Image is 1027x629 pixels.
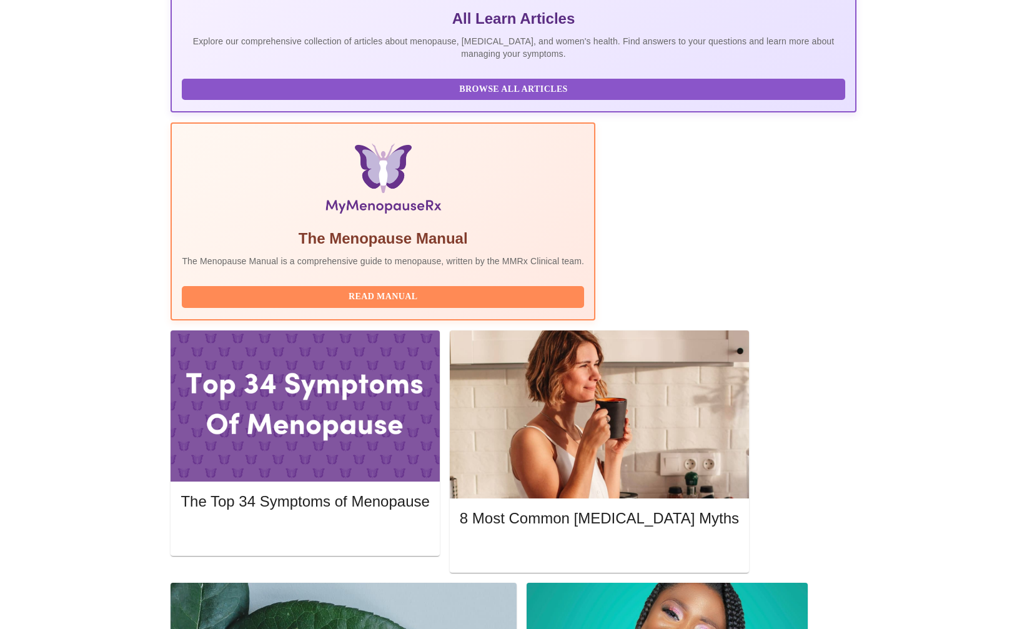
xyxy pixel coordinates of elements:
[182,229,584,249] h5: The Menopause Manual
[194,82,832,97] span: Browse All Articles
[472,543,727,559] span: Read More
[460,545,742,555] a: Read More
[182,286,584,308] button: Read Manual
[182,35,845,60] p: Explore our comprehensive collection of articles about menopause, [MEDICAL_DATA], and women's hea...
[460,508,739,528] h5: 8 Most Common [MEDICAL_DATA] Myths
[182,79,845,101] button: Browse All Articles
[181,492,429,512] h5: The Top 34 Symptoms of Menopause
[193,526,417,542] span: Read More
[194,289,572,305] span: Read Manual
[460,540,739,562] button: Read More
[182,290,587,301] a: Read Manual
[246,144,520,219] img: Menopause Manual
[181,527,432,538] a: Read More
[182,83,848,94] a: Browse All Articles
[182,9,845,29] h5: All Learn Articles
[182,255,584,267] p: The Menopause Manual is a comprehensive guide to menopause, written by the MMRx Clinical team.
[181,523,429,545] button: Read More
